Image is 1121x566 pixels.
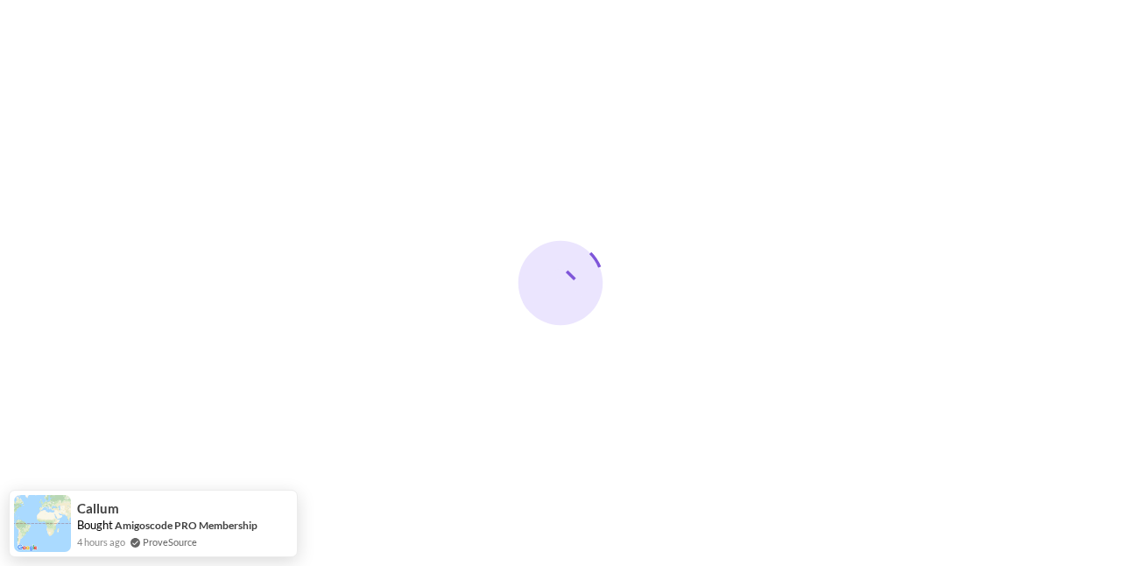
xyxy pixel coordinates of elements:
[77,518,113,532] span: Bought
[14,495,71,552] img: provesource social proof notification image
[77,501,119,516] span: Callum
[115,519,257,532] a: Amigoscode PRO Membership
[77,534,125,549] span: 4 hours ago
[143,536,197,548] a: ProveSource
